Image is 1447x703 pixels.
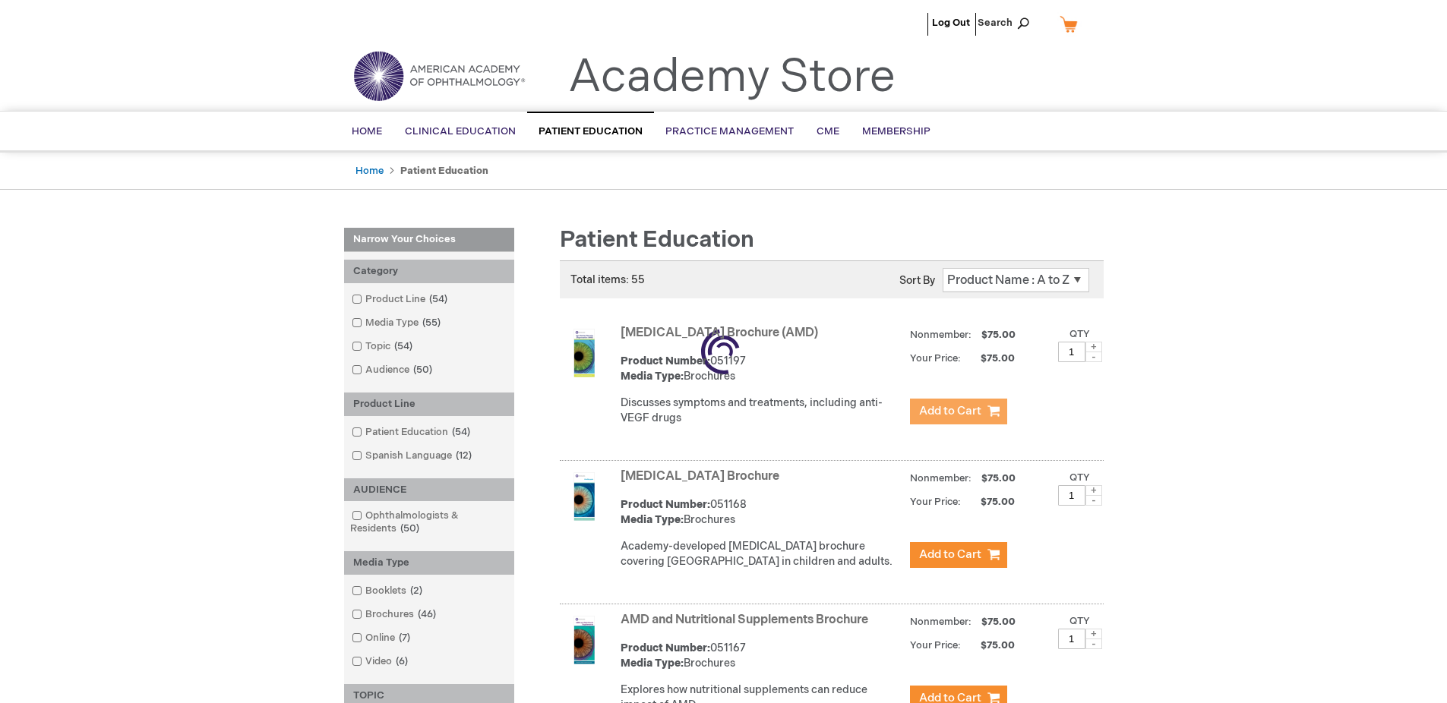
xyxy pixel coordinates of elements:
[899,274,935,287] label: Sort By
[1069,615,1090,627] label: Qty
[560,226,754,254] span: Patient Education
[851,113,942,150] a: Membership
[910,542,1007,568] button: Add to Cart
[414,608,440,620] span: 46
[621,539,902,569] p: Academy-developed [MEDICAL_DATA] brochure covering [GEOGRAPHIC_DATA] in children and adults.
[425,293,451,305] span: 54
[448,426,474,438] span: 54
[348,509,510,536] a: Ophthalmologists & Residents50
[1058,342,1085,362] input: Qty
[568,50,896,105] a: Academy Store
[344,228,514,252] strong: Narrow Your Choices
[910,469,972,488] strong: Nonmember:
[348,449,478,463] a: Spanish Language12
[621,396,902,426] p: Discusses symptoms and treatments, including anti-VEGF drugs
[348,363,438,377] a: Audience50
[654,113,805,150] a: Practice Management
[348,425,476,440] a: Patient Education54
[963,352,1017,364] span: $75.00
[392,655,412,667] span: 6
[919,547,981,562] span: Add to Cart
[348,292,453,307] a: Product Line54
[348,316,447,330] a: Media Type55
[932,17,970,29] a: Log Out
[621,354,902,384] div: 051197 Brochures
[621,641,902,671] div: 051167 Brochures
[979,472,1018,484] span: $75.00
[393,113,527,150] a: Clinical Education
[344,392,514,416] div: Product Line
[621,469,779,484] a: [MEDICAL_DATA] Brochure
[390,340,416,352] span: 54
[348,584,428,598] a: Booklets2
[919,404,981,418] span: Add to Cart
[910,639,961,651] strong: Your Price:
[419,317,444,329] span: 55
[1058,629,1085,649] input: Qty
[344,551,514,575] div: Media Type
[978,8,1035,38] span: Search
[409,364,436,376] span: 50
[963,639,1017,651] span: $75.00
[348,607,442,622] a: Brochures46
[963,496,1017,508] span: $75.00
[355,165,384,177] a: Home
[348,654,414,669] a: Video6
[560,329,608,377] img: Age-Related Macular Degeneration Brochure (AMD)
[621,355,710,367] strong: Product Number:
[348,631,416,645] a: Online7
[348,339,419,354] a: Topic54
[1069,471,1090,484] label: Qty
[621,498,710,511] strong: Product Number:
[406,585,426,597] span: 2
[665,125,794,137] span: Practice Management
[352,125,382,137] span: Home
[400,165,488,177] strong: Patient Education
[395,632,414,644] span: 7
[570,273,645,286] span: Total items: 55
[621,613,868,627] a: AMD and Nutritional Supplements Brochure
[560,616,608,664] img: AMD and Nutritional Supplements Brochure
[621,326,818,340] a: [MEDICAL_DATA] Brochure (AMD)
[621,370,684,383] strong: Media Type:
[405,125,516,137] span: Clinical Education
[397,522,423,534] span: 50
[621,642,710,654] strong: Product Number:
[910,613,972,632] strong: Nonmember:
[817,125,839,137] span: CME
[621,497,902,528] div: 051168 Brochures
[560,472,608,521] img: Amblyopia Brochure
[805,113,851,150] a: CME
[1069,328,1090,340] label: Qty
[910,326,972,345] strong: Nonmember:
[621,657,684,670] strong: Media Type:
[910,496,961,508] strong: Your Price:
[527,112,654,150] a: Patient Education
[910,352,961,364] strong: Your Price:
[979,329,1018,341] span: $75.00
[452,449,475,462] span: 12
[344,260,514,283] div: Category
[621,513,684,526] strong: Media Type:
[344,478,514,502] div: AUDIENCE
[1058,485,1085,506] input: Qty
[862,125,930,137] span: Membership
[539,125,643,137] span: Patient Education
[979,616,1018,628] span: $75.00
[910,399,1007,424] button: Add to Cart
